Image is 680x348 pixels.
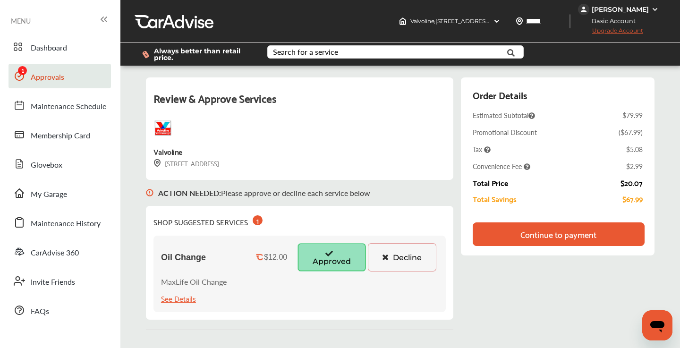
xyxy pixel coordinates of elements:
a: Membership Card [8,122,111,147]
a: Glovebox [8,152,111,176]
span: MENU [11,17,31,25]
span: Maintenance History [31,218,101,230]
div: 1 [253,215,263,225]
img: jVpblrzwTbfkPYzPPzSLxeg0AAAAASUVORK5CYII= [578,4,589,15]
a: Approvals [8,64,111,88]
b: ACTION NEEDED : [158,187,221,198]
span: Glovebox [31,159,62,171]
p: Please approve or decline each service below [158,187,370,198]
span: Convenience Fee [473,161,530,171]
span: Membership Card [31,130,90,142]
span: Maintenance Schedule [31,101,106,113]
span: Valvoline , [STREET_ADDRESS] Danbury , CT 06810-6827 [410,17,556,25]
span: Dashboard [31,42,67,54]
img: dollor_label_vector.a70140d1.svg [142,51,149,59]
div: Promotional Discount [473,127,537,137]
img: svg+xml;base64,PHN2ZyB3aWR0aD0iMTYiIGhlaWdodD0iMTciIHZpZXdCb3g9IjAgMCAxNiAxNyIgZmlsbD0ibm9uZSIgeG... [146,180,153,206]
div: Search for a service [273,48,338,56]
iframe: Button to launch messaging window [642,310,672,340]
span: Estimated Subtotal [473,110,535,120]
span: CarAdvise 360 [31,247,79,259]
div: $5.08 [626,144,643,154]
a: My Garage [8,181,111,205]
div: [PERSON_NAME] [592,5,649,14]
span: Tax [473,144,491,154]
div: $20.07 [620,178,643,187]
a: CarAdvise 360 [8,239,111,264]
span: Invite Friends [31,276,75,289]
div: [STREET_ADDRESS] [153,158,219,169]
span: Always better than retail price. [154,48,252,61]
div: $79.99 [622,110,643,120]
button: Approved [297,243,366,272]
div: See Details [161,292,196,305]
a: Maintenance Schedule [8,93,111,118]
img: svg+xml;base64,PHN2ZyB3aWR0aD0iMTYiIGhlaWdodD0iMTciIHZpZXdCb3g9IjAgMCAxNiAxNyIgZmlsbD0ibm9uZSIgeG... [153,159,161,167]
button: Decline [368,243,436,272]
div: Review & Approve Services [153,89,446,119]
span: Basic Account [579,16,643,26]
div: Total Price [473,178,508,187]
span: FAQs [31,306,49,318]
img: location_vector.a44bc228.svg [516,17,523,25]
div: $2.99 [626,161,643,171]
div: $67.99 [622,195,643,203]
div: Total Savings [473,195,517,203]
img: logo-valvoline.png [153,119,172,137]
span: Oil Change [161,253,206,263]
div: SHOP SUGGESTED SERVICES [153,213,263,228]
p: MaxLife Oil Change [161,276,227,287]
span: My Garage [31,188,67,201]
a: Dashboard [8,34,111,59]
img: WGsFRI8htEPBVLJbROoPRyZpYNWhNONpIPPETTm6eUC0GeLEiAAAAAElFTkSuQmCC [651,6,659,13]
a: Invite Friends [8,269,111,293]
img: header-home-logo.8d720a4f.svg [399,17,407,25]
span: Approvals [31,71,64,84]
div: Continue to payment [520,229,596,239]
span: Upgrade Account [578,27,643,39]
a: FAQs [8,298,111,323]
a: Maintenance History [8,210,111,235]
div: Order Details [473,87,527,103]
div: $12.00 [264,253,287,262]
div: ( $67.99 ) [619,127,643,137]
img: header-down-arrow.9dd2ce7d.svg [493,17,501,25]
div: Valvoline [153,145,182,158]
